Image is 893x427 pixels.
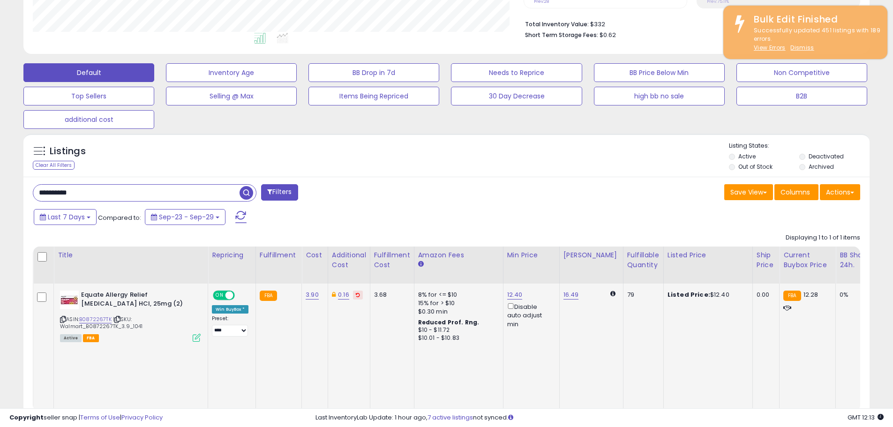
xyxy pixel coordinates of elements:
[803,290,818,299] span: 12.28
[507,301,552,329] div: Disable auto adjust min
[668,250,749,260] div: Listed Price
[23,63,154,82] button: Default
[212,315,248,337] div: Preset:
[809,152,844,160] label: Deactivated
[48,212,85,222] span: Last 7 Days
[563,250,619,260] div: [PERSON_NAME]
[525,31,598,39] b: Short Term Storage Fees:
[233,292,248,300] span: OFF
[627,250,660,270] div: Fulfillable Quantity
[418,260,424,269] small: Amazon Fees.
[724,184,773,200] button: Save View
[754,44,786,52] a: View Errors
[418,318,480,326] b: Reduced Prof. Rng.
[34,209,97,225] button: Last 7 Days
[418,291,496,299] div: 8% for <= $10
[738,163,773,171] label: Out of Stock
[418,307,496,316] div: $0.30 min
[418,326,496,334] div: $10 - $11.72
[308,87,439,105] button: Items Being Repriced
[260,250,298,260] div: Fulfillment
[33,161,75,170] div: Clear All Filters
[60,315,143,330] span: | SKU: Walmart_B0872267TK_3.9_1041
[418,250,499,260] div: Amazon Fees
[736,87,867,105] button: B2B
[60,291,79,309] img: 41ptLcC7PLL._SL40_.jpg
[418,299,496,307] div: 15% for > $10
[374,250,410,270] div: Fulfillment Cost
[9,413,163,422] div: seller snap | |
[507,290,523,300] a: 12.40
[79,315,112,323] a: B0872267TK
[525,18,853,29] li: $332
[451,87,582,105] button: 30 Day Decrease
[145,209,225,225] button: Sep-23 - Sep-29
[60,291,201,341] div: ASIN:
[83,334,99,342] span: FBA
[428,413,473,422] a: 7 active listings
[260,291,277,301] small: FBA
[214,292,225,300] span: ON
[374,291,407,299] div: 3.68
[774,184,818,200] button: Columns
[786,233,860,242] div: Displaying 1 to 1 of 1 items
[780,187,810,197] span: Columns
[729,142,870,150] p: Listing States:
[525,20,589,28] b: Total Inventory Value:
[212,250,252,260] div: Repricing
[98,213,141,222] span: Compared to:
[594,87,725,105] button: high bb no sale
[783,250,832,270] div: Current Buybox Price
[308,63,439,82] button: BB Drop in 7d
[747,13,880,26] div: Bulk Edit Finished
[627,291,656,299] div: 79
[809,163,834,171] label: Archived
[23,87,154,105] button: Top Sellers
[212,305,248,314] div: Win BuyBox *
[451,63,582,82] button: Needs to Reprice
[736,63,867,82] button: Non Competitive
[166,87,297,105] button: Selling @ Max
[507,250,555,260] div: Min Price
[60,334,82,342] span: All listings currently available for purchase on Amazon
[80,413,120,422] a: Terms of Use
[783,291,801,301] small: FBA
[121,413,163,422] a: Privacy Policy
[790,44,814,52] u: Dismiss
[159,212,214,222] span: Sep-23 - Sep-29
[757,250,775,270] div: Ship Price
[315,413,884,422] div: Last InventoryLab Update: 1 hour ago, not synced.
[23,110,154,129] button: additional cost
[747,26,880,52] div: Successfully updated 451 listings with 189 errors.
[418,334,496,342] div: $10.01 - $10.83
[840,291,870,299] div: 0%
[738,152,756,160] label: Active
[338,290,349,300] a: 0.16
[668,291,745,299] div: $12.40
[166,63,297,82] button: Inventory Age
[332,250,366,270] div: Additional Cost
[81,291,195,310] b: Equate Allergy Relief [MEDICAL_DATA] HCI, 25mg (2)
[563,290,579,300] a: 16.49
[306,250,324,260] div: Cost
[306,290,319,300] a: 3.90
[594,63,725,82] button: BB Price Below Min
[757,291,772,299] div: 0.00
[600,30,616,39] span: $0.62
[820,184,860,200] button: Actions
[58,250,204,260] div: Title
[50,145,86,158] h5: Listings
[9,413,44,422] strong: Copyright
[848,413,884,422] span: 2025-10-7 12:13 GMT
[840,250,874,270] div: BB Share 24h.
[261,184,298,201] button: Filters
[668,290,710,299] b: Listed Price:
